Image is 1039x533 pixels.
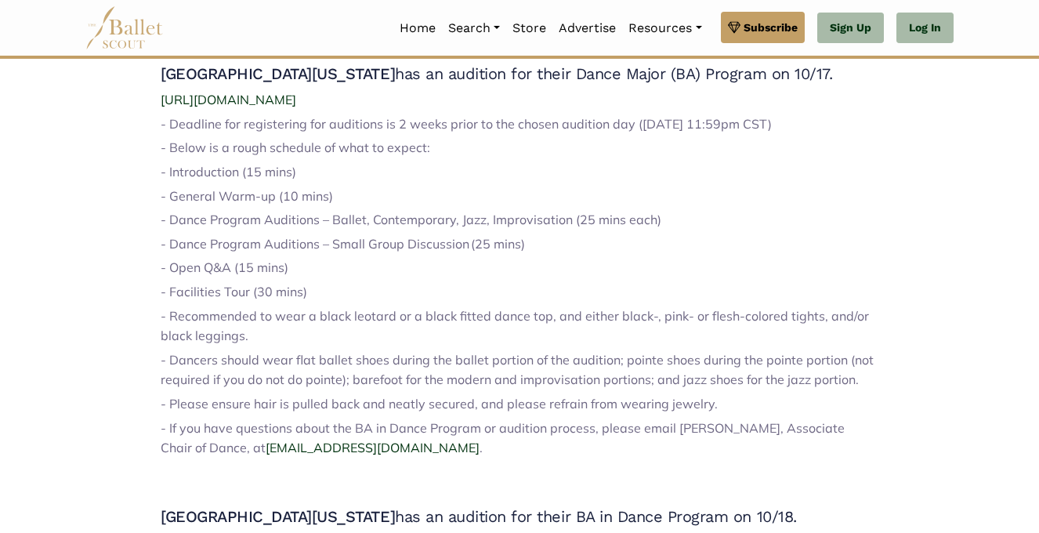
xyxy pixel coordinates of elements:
span: - Dance Program Auditions – Small Group Discussion (25 mins) [161,236,525,252]
span: has an audition for their BA in Dance Program on 10/18. [395,507,797,526]
a: Search [442,12,506,45]
a: Resources [622,12,708,45]
a: Home [393,12,442,45]
a: Advertise [552,12,622,45]
a: Store [506,12,552,45]
span: . [480,440,483,455]
h4: [GEOGRAPHIC_DATA][US_STATE] [161,63,878,84]
span: - Facilities Tour (30 mins) [161,284,307,299]
span: - Recommended to wear a black leotard or a black fitted dance top, and either black-, pink- or fl... [161,308,869,344]
span: Subscribe [744,19,798,36]
a: Subscribe [721,12,805,43]
span: - Please ensure hair is pulled back and neatly secured, and please refrain from wearing jewelry. [161,396,718,412]
span: - If you have questions about the BA in Dance Program or audition process, please email [PERSON_N... [161,420,845,456]
img: gem.svg [728,19,740,36]
span: has an audition for their Dance Major (BA) Program on 10/17. [395,64,832,83]
a: Sign Up [817,13,884,44]
span: - ​General Warm-up (10 mins) [161,188,333,204]
span: - Introduction (15 mins) [161,164,296,179]
a: Log In [896,13,954,44]
a: [EMAIL_ADDRESS][DOMAIN_NAME] [266,440,480,455]
span: - Deadline for registering for auditions is 2 weeks prior to the chosen audition day ([DATE] 11:5... [161,116,772,132]
h4: [GEOGRAPHIC_DATA][US_STATE] [161,506,878,527]
span: - Open Q&A (15 mins) [161,259,288,275]
span: - Below is a rough schedule of what to expect: [161,140,430,155]
span: - ​Dance Program Auditions – Ballet, Contemporary, Jazz, Improvisation (25 mins each) [161,212,661,227]
span: - Dancers should wear flat ballet shoes during the ballet portion of the audition; pointe shoes d... [161,352,874,388]
a: [URL][DOMAIN_NAME] [161,92,296,107]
